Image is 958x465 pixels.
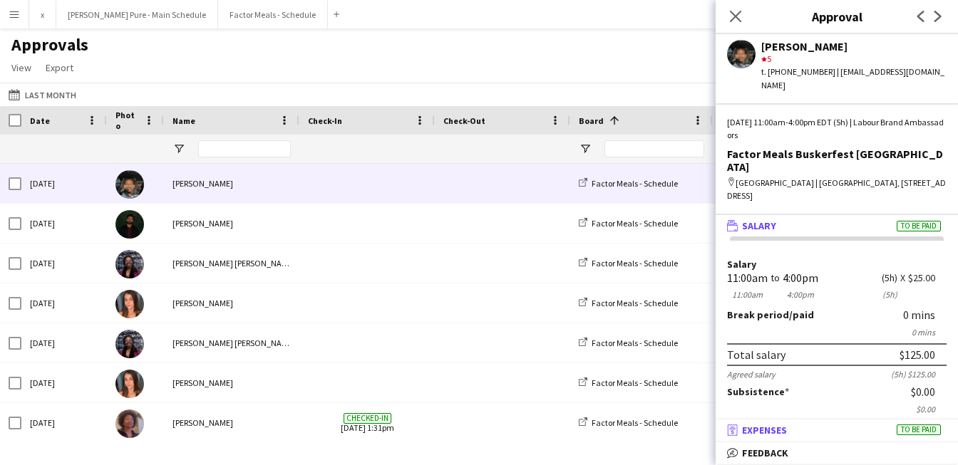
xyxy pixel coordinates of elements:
mat-expansion-panel-header: Feedback [716,442,958,464]
img: Sara Thompson [115,290,144,318]
mat-expansion-panel-header: SalaryTo be paid [716,215,958,236]
div: [DATE] 11:00am-4:00pm EDT (5h) | Labour Brand Ambassadors [727,116,947,142]
span: Factor Meals - Schedule [592,258,678,268]
span: Factor Meals - Schedule [592,417,678,428]
div: 11:00am [727,273,768,283]
h3: Approval [716,7,958,26]
a: Factor Meals - Schedule [579,338,678,348]
span: Factor Meals - Schedule [592,298,678,308]
span: Feedback [742,446,788,459]
div: 4:00pm [783,289,818,300]
div: 4:00pm [783,273,818,283]
span: Break period [727,308,789,321]
span: Checked-in [344,413,391,424]
img: Sara Thompson [115,370,144,398]
span: To be paid [897,424,941,435]
div: 11:00am [727,289,768,300]
div: [DATE] [21,164,107,203]
div: [DATE] [21,204,107,243]
div: $0.00 [911,385,947,398]
div: [DATE] [21,323,107,362]
button: Open Filter Menu [579,142,592,155]
div: [PERSON_NAME] [164,283,299,323]
a: Factor Meals - Schedule [579,178,678,189]
span: Photo [115,110,138,131]
div: $0.00 [727,404,947,414]
button: [PERSON_NAME] Pure - Main Schedule [56,1,218,28]
div: 5h [882,289,897,300]
img: Mamoun Elsiddig [115,170,144,199]
img: Saveem Sultan [115,210,144,239]
span: View [11,61,31,74]
div: 5 [761,53,947,66]
img: Destiny Kondell [115,409,144,438]
button: x [29,1,56,28]
label: /paid [727,308,814,321]
div: Agreed salary [727,369,776,380]
span: Salary [742,219,776,232]
input: Name Filter Input [198,140,291,157]
img: Joyce Silva Desmond [115,250,144,278]
label: Salary [727,259,947,270]
div: $125.00 [900,348,935,362]
div: [DATE] [21,363,107,402]
a: Export [40,58,79,77]
img: Joyce Silva Desmond [115,330,144,358]
a: Factor Meals - Schedule [579,298,678,308]
a: Factor Meals - Schedule [579,218,678,229]
span: Export [46,61,73,74]
div: Factor Meals Buskerfest [GEOGRAPHIC_DATA] [727,147,947,173]
button: Open Filter Menu [172,142,185,155]
label: Subsistence [727,385,789,398]
div: [PERSON_NAME] [PERSON_NAME] [164,323,299,362]
div: (5h) $125.00 [891,369,947,380]
span: Check-In [308,115,342,126]
div: X [900,273,905,283]
div: to [771,273,780,283]
div: [DATE] [21,283,107,323]
span: Expenses [742,424,787,437]
span: Board [579,115,604,126]
div: [GEOGRAPHIC_DATA] | [GEOGRAPHIC_DATA], [STREET_ADDRESS] [727,177,947,202]
div: t. [PHONE_NUMBER] | [EMAIL_ADDRESS][DOMAIN_NAME] [761,66,947,91]
mat-expansion-panel-header: ExpensesTo be paid [716,419,958,441]
div: [DATE] [21,244,107,283]
span: To be paid [897,221,941,231]
div: [PERSON_NAME] [164,204,299,243]
div: [PERSON_NAME] [164,403,299,442]
div: 0 mins [727,327,947,338]
button: Factor Meals - Schedule [218,1,328,28]
span: Factor Meals - Schedule [592,377,678,388]
div: 0 mins [903,308,947,321]
span: Check-Out [443,115,485,126]
span: [DATE] 1:31pm [308,403,426,442]
span: Factor Meals - Schedule [592,178,678,189]
div: [DATE] [21,403,107,442]
div: Total salary [727,348,786,362]
div: [PERSON_NAME] [164,363,299,402]
span: Name [172,115,195,126]
div: [PERSON_NAME] [PERSON_NAME] [164,244,299,283]
a: Factor Meals - Schedule [579,417,678,428]
a: Factor Meals - Schedule [579,377,678,388]
span: Factor Meals - Schedule [592,338,678,348]
div: [PERSON_NAME] [761,40,947,53]
a: Factor Meals - Schedule [579,258,678,268]
div: 5h [882,273,897,283]
span: Date [30,115,50,126]
input: Board Filter Input [604,140,704,157]
a: View [6,58,37,77]
div: $25.00 [908,273,947,283]
button: Last Month [6,86,79,103]
span: Factor Meals - Schedule [592,218,678,229]
div: [PERSON_NAME] [164,164,299,203]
